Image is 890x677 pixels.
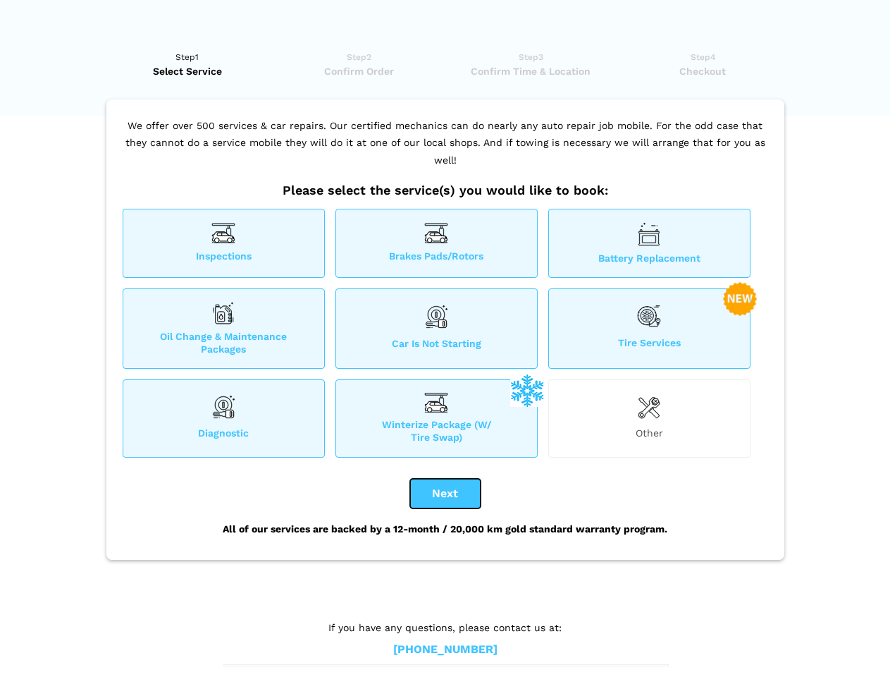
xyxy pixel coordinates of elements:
span: Inspections [123,250,324,264]
p: We offer over 500 services & car repairs. Our certified mechanics can do nearly any auto repair j... [119,117,772,183]
a: Step4 [622,50,784,78]
span: Select Service [106,64,269,78]
a: [PHONE_NUMBER] [393,642,497,657]
div: All of our services are backed by a 12-month / 20,000 km gold standard warranty program. [119,508,772,549]
span: Battery Replacement [549,252,750,264]
span: Confirm Order [278,64,440,78]
span: Diagnostic [123,427,324,444]
h2: Please select the service(s) you would like to book: [119,183,772,198]
a: Step3 [450,50,612,78]
a: Step2 [278,50,440,78]
span: Car is not starting [336,337,537,355]
span: Other [549,427,750,444]
span: Winterize Package (W/ Tire Swap) [336,418,537,444]
p: If you have any questions, please contact us at: [223,620,667,635]
button: Next [410,479,481,508]
img: new-badge-2-48.png [723,282,757,316]
a: Step1 [106,50,269,78]
img: winterize-icon_1.png [510,373,544,407]
span: Tire Services [549,336,750,355]
span: Brakes Pads/Rotors [336,250,537,264]
span: Confirm Time & Location [450,64,612,78]
span: Checkout [622,64,784,78]
span: Oil Change & Maintenance Packages [123,330,324,355]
